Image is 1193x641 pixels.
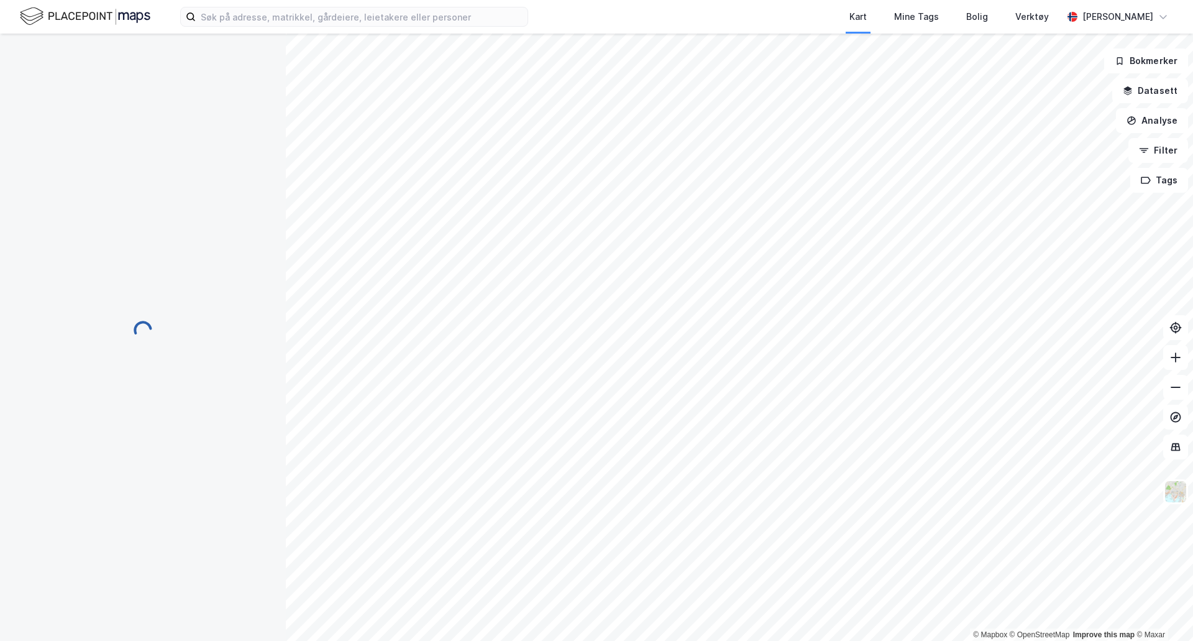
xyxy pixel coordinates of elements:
[1073,630,1135,639] a: Improve this map
[1131,581,1193,641] div: Kontrollprogram for chat
[196,7,528,26] input: Søk på adresse, matrikkel, gårdeiere, leietakere eller personer
[1164,480,1187,504] img: Z
[966,9,988,24] div: Bolig
[1104,48,1188,73] button: Bokmerker
[1131,581,1193,641] iframe: Chat Widget
[1015,9,1049,24] div: Verktøy
[1128,138,1188,163] button: Filter
[973,630,1007,639] a: Mapbox
[894,9,939,24] div: Mine Tags
[1130,168,1188,193] button: Tags
[1082,9,1153,24] div: [PERSON_NAME]
[1010,630,1070,639] a: OpenStreetMap
[133,320,153,340] img: spinner.a6d8c91a73a9ac5275cf975e30b51cfb.svg
[20,6,150,27] img: logo.f888ab2527a4732fd821a326f86c7f29.svg
[1116,108,1188,133] button: Analyse
[849,9,867,24] div: Kart
[1112,78,1188,103] button: Datasett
